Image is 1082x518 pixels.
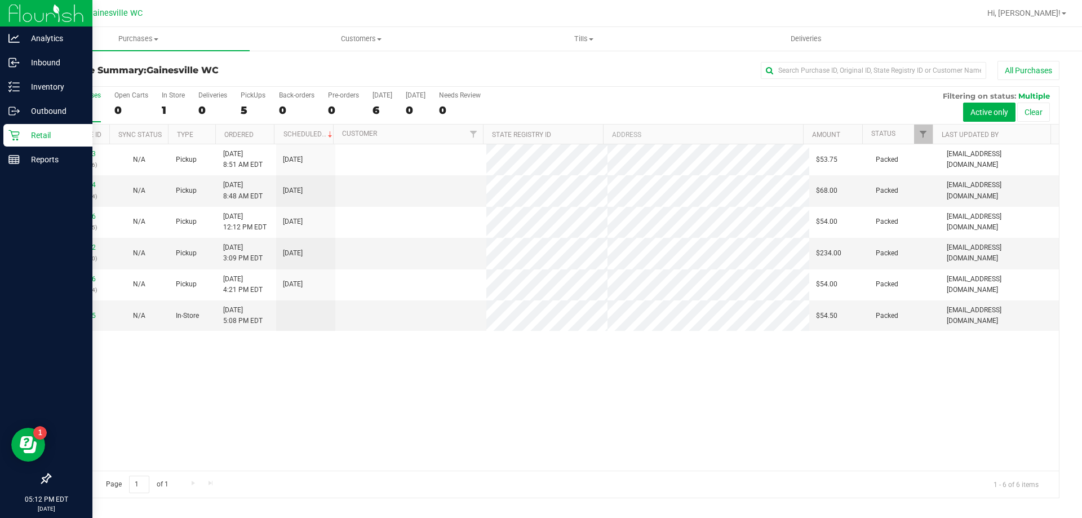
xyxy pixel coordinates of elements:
[492,131,551,139] a: State Registry ID
[283,154,303,165] span: [DATE]
[283,185,303,196] span: [DATE]
[473,34,694,44] span: Tills
[439,104,481,117] div: 0
[223,211,267,233] span: [DATE] 12:12 PM EDT
[162,104,185,117] div: 1
[133,218,145,225] span: Not Applicable
[283,279,303,290] span: [DATE]
[876,154,898,165] span: Packed
[162,91,185,99] div: In Store
[64,150,96,158] a: 11986123
[133,280,145,288] span: Not Applicable
[816,248,841,259] span: $234.00
[373,104,392,117] div: 6
[876,279,898,290] span: Packed
[816,185,837,196] span: $68.00
[439,91,481,99] div: Needs Review
[8,81,20,92] inline-svg: Inventory
[176,154,197,165] span: Pickup
[406,91,425,99] div: [DATE]
[942,131,999,139] a: Last Updated By
[947,211,1052,233] span: [EMAIL_ADDRESS][DOMAIN_NAME]
[147,65,219,76] span: Gainesville WC
[8,33,20,44] inline-svg: Analytics
[33,426,47,440] iframe: Resource center unread badge
[5,494,87,504] p: 05:12 PM EDT
[198,91,227,99] div: Deliveries
[223,180,263,201] span: [DATE] 8:48 AM EDT
[1018,91,1050,100] span: Multiple
[241,104,265,117] div: 5
[8,105,20,117] inline-svg: Outbound
[114,104,148,117] div: 0
[241,91,265,99] div: PickUps
[816,154,837,165] span: $53.75
[328,104,359,117] div: 0
[133,185,145,196] button: N/A
[176,185,197,196] span: Pickup
[8,130,20,141] inline-svg: Retail
[176,279,197,290] span: Pickup
[279,91,314,99] div: Back-orders
[695,27,917,51] a: Deliveries
[20,104,87,118] p: Outbound
[947,180,1052,201] span: [EMAIL_ADDRESS][DOMAIN_NAME]
[947,149,1052,170] span: [EMAIL_ADDRESS][DOMAIN_NAME]
[342,130,377,138] a: Customer
[96,476,178,493] span: Page of 1
[133,279,145,290] button: N/A
[464,125,483,144] a: Filter
[224,131,254,139] a: Ordered
[8,154,20,165] inline-svg: Reports
[133,216,145,227] button: N/A
[87,8,143,18] span: Gainesville WC
[133,154,145,165] button: N/A
[223,274,263,295] span: [DATE] 4:21 PM EDT
[283,216,303,227] span: [DATE]
[914,125,933,144] a: Filter
[27,34,250,44] span: Purchases
[603,125,803,144] th: Address
[816,311,837,321] span: $54.50
[947,305,1052,326] span: [EMAIL_ADDRESS][DOMAIN_NAME]
[5,504,87,513] p: [DATE]
[64,275,96,283] a: 11990196
[947,242,1052,264] span: [EMAIL_ADDRESS][DOMAIN_NAME]
[775,34,837,44] span: Deliveries
[133,156,145,163] span: Not Applicable
[176,311,199,321] span: In-Store
[876,248,898,259] span: Packed
[50,65,386,76] h3: Purchase Summary:
[133,312,145,320] span: Not Applicable
[8,57,20,68] inline-svg: Inbound
[876,185,898,196] span: Packed
[963,103,1016,122] button: Active only
[812,131,840,139] a: Amount
[177,131,193,139] a: Type
[223,242,263,264] span: [DATE] 3:09 PM EDT
[20,80,87,94] p: Inventory
[816,279,837,290] span: $54.00
[816,216,837,227] span: $54.00
[11,428,45,462] iframe: Resource center
[129,476,149,493] input: 1
[64,312,96,320] a: 11990595
[64,181,96,189] a: 11986244
[20,153,87,166] p: Reports
[133,187,145,194] span: Not Applicable
[223,305,263,326] span: [DATE] 5:08 PM EDT
[761,62,986,79] input: Search Purchase ID, Original ID, State Registry ID or Customer Name...
[406,104,425,117] div: 0
[876,216,898,227] span: Packed
[133,249,145,257] span: Not Applicable
[328,91,359,99] div: Pre-orders
[472,27,695,51] a: Tills
[118,131,162,139] a: Sync Status
[176,216,197,227] span: Pickup
[176,248,197,259] span: Pickup
[223,149,263,170] span: [DATE] 8:51 AM EDT
[947,274,1052,295] span: [EMAIL_ADDRESS][DOMAIN_NAME]
[943,91,1016,100] span: Filtering on status:
[373,91,392,99] div: [DATE]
